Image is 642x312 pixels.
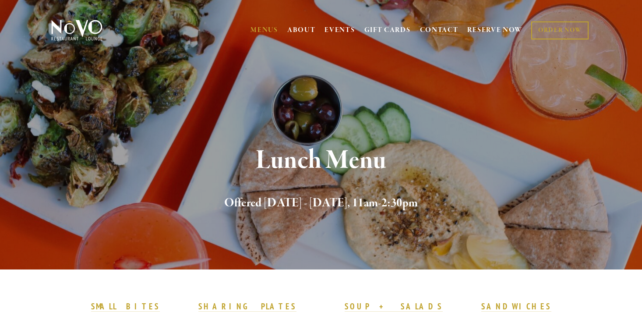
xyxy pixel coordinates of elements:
a: GIFT CARDS [364,22,411,39]
h1: Lunch Menu [66,146,576,175]
strong: SMALL BITES [91,301,160,312]
strong: SOUP + SALADS [345,301,443,312]
a: MENUS [250,26,278,35]
a: EVENTS [325,26,355,35]
img: Novo Restaurant &amp; Lounge [49,19,104,41]
h2: Offered [DATE] - [DATE], 11am-2:30pm [66,194,576,213]
a: ORDER NOW [531,21,589,39]
a: RESERVE NOW [467,22,522,39]
a: CONTACT [420,22,459,39]
a: ABOUT [287,26,316,35]
strong: SHARING PLATES [198,301,296,312]
strong: SANDWICHES [481,301,551,312]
